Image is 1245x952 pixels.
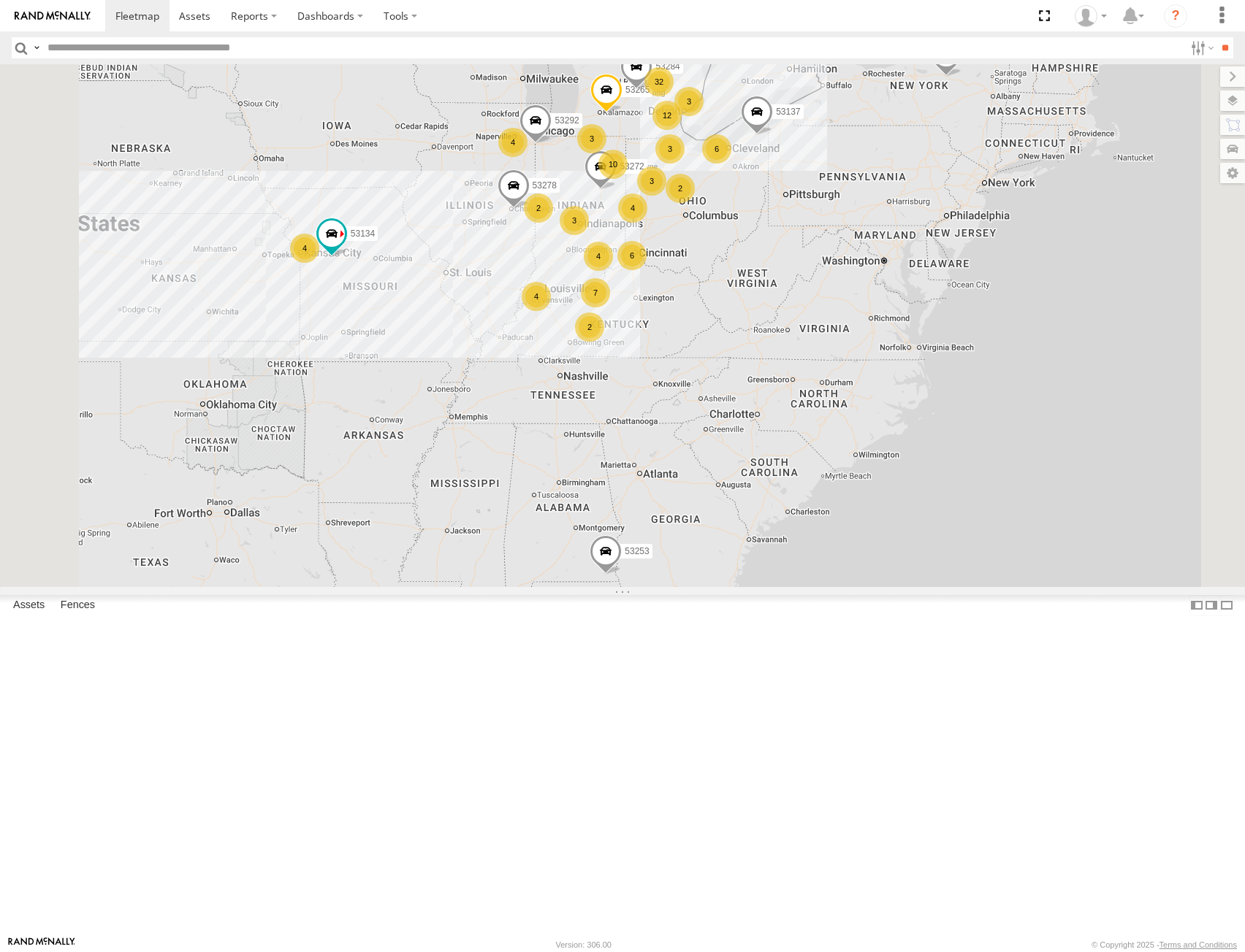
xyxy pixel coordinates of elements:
[1164,4,1187,28] i: ?
[674,87,704,116] div: 3
[577,124,606,153] div: 3
[522,282,551,311] div: 4
[8,937,75,952] a: Visit our Website
[655,61,679,72] span: 53284
[644,67,674,96] div: 32
[556,940,612,949] div: Version: 306.00
[776,107,800,118] span: 53137
[617,241,647,270] div: 6
[498,128,528,157] div: 4
[655,134,685,164] div: 3
[524,193,553,223] div: 2
[581,278,610,307] div: 7
[6,595,52,615] label: Assets
[1220,163,1245,183] label: Map Settings
[15,11,91,21] img: rand-logo.svg
[351,229,375,239] span: 53134
[620,162,644,172] span: 53272
[702,134,731,164] div: 6
[31,37,42,58] label: Search Query
[652,101,682,130] div: 12
[560,206,589,235] div: 3
[598,150,628,179] div: 10
[584,242,613,271] div: 4
[625,85,650,95] span: 53265
[290,234,319,263] div: 4
[1185,37,1217,58] label: Search Filter Options
[618,193,647,223] div: 4
[1092,940,1237,949] div: © Copyright 2025 -
[1204,595,1219,616] label: Dock Summary Table to the Right
[1160,940,1237,949] a: Terms and Conditions
[1219,595,1234,616] label: Hide Summary Table
[555,115,579,126] span: 53292
[637,166,666,196] div: 3
[666,174,695,203] div: 2
[575,312,604,342] div: 2
[533,180,557,191] span: 53278
[1070,5,1112,27] div: Miky Transport
[625,546,649,556] span: 53253
[53,595,102,615] label: Fences
[1189,595,1204,616] label: Dock Summary Table to the Left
